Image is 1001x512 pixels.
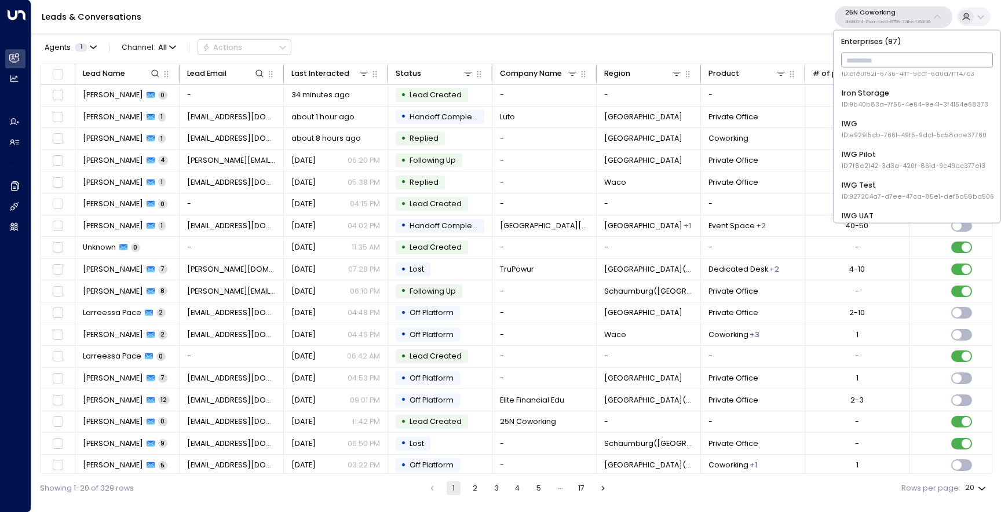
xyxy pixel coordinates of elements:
[842,180,994,201] div: IWG Test
[468,481,482,495] button: Go to page 2
[492,346,597,367] td: -
[410,199,462,209] span: Lead Created
[492,324,597,346] td: -
[492,85,597,106] td: -
[750,460,757,470] div: Dedicated Desk
[410,330,454,339] span: Off Platform
[708,373,758,383] span: Private Office
[187,155,276,166] span: katie.poole@data-axle.com
[708,395,758,405] span: Private Office
[51,154,64,167] span: Toggle select row
[401,434,406,452] div: •
[756,221,766,231] div: Meeting Room,Meeting Room / Event Space
[401,456,406,474] div: •
[492,128,597,149] td: -
[187,133,276,144] span: js8044181@gmail.com
[701,237,805,258] td: -
[51,132,64,145] span: Toggle select row
[410,112,485,122] span: Handoff Completed
[83,177,143,188] span: Devin Nipppagan
[492,171,597,193] td: -
[158,417,167,426] span: 0
[447,481,461,495] button: page 1
[410,351,462,361] span: Lead Created
[604,395,693,405] span: Frisco(TX)
[180,193,284,215] td: -
[410,438,424,448] span: Lost
[500,416,556,427] span: 25N Coworking
[158,396,170,404] span: 12
[83,67,162,80] div: Lead Name
[604,308,682,318] span: Geneva
[83,155,143,166] span: Katie Poole
[118,40,180,54] span: Channel:
[348,438,380,449] p: 06:50 PM
[291,199,316,209] span: Oct 13, 2025
[291,395,316,405] span: Oct 06, 2025
[83,373,143,383] span: Shelby Hartzell
[40,40,100,54] button: Agents1
[708,460,748,470] span: Coworking
[708,155,758,166] span: Private Office
[492,193,597,215] td: -
[348,155,380,166] p: 06:20 PM
[401,130,406,148] div: •
[401,261,406,279] div: •
[291,133,361,144] span: about 8 hours ago
[158,91,167,100] span: 0
[701,411,805,433] td: -
[708,177,758,188] span: Private Office
[769,264,779,275] div: Meeting Room,Private Office
[410,177,439,187] span: Replied
[597,193,701,215] td: -
[813,67,858,80] div: # of people
[180,237,284,258] td: -
[401,195,406,213] div: •
[410,242,462,252] span: Lead Created
[401,108,406,126] div: •
[187,286,276,297] span: catherine.bilous@gmail.com
[187,330,276,340] span: paulina@rockhaveninsurance.com
[352,416,380,427] p: 11:42 PM
[350,395,380,405] p: 09:01 PM
[492,150,597,171] td: -
[83,90,143,100] span: Craig Brown
[348,373,380,383] p: 04:53 PM
[401,217,406,235] div: •
[158,200,167,209] span: 0
[75,43,87,52] span: 1
[51,89,64,102] span: Toggle select row
[842,192,994,201] span: ID: 927204a7-d7ee-47ca-85e1-def5a58ba506
[348,177,380,188] p: 05:38 PM
[118,40,180,54] button: Channel:All
[198,39,291,55] button: Actions
[410,395,454,405] span: Off Platform
[83,416,143,427] span: Sloane Huber
[158,330,167,339] span: 2
[604,264,693,275] span: Frisco(TX)
[553,481,567,495] div: …
[83,460,143,470] span: Adesh Pansuriya
[291,67,370,80] div: Last Interacted
[51,437,64,451] span: Toggle select row
[855,351,859,361] div: -
[855,242,859,253] div: -
[291,155,316,166] span: Oct 13, 2025
[348,330,380,340] p: 04:46 PM
[500,67,562,80] div: Company Name
[842,69,974,78] span: ID: cfe0f921-6736-41ff-9ccf-6d0a7fff47c3
[291,286,316,297] span: Oct 10, 2025
[708,133,748,144] span: Coworking
[597,85,701,106] td: -
[158,287,167,295] span: 8
[855,438,859,449] div: -
[291,330,316,340] span: Oct 09, 2025
[187,460,276,470] span: adesh1106@gmail.com
[532,481,546,495] button: Go to page 5
[401,173,406,191] div: •
[51,284,64,298] span: Toggle select row
[845,20,930,24] p: 3b9800f4-81ca-4ec0-8758-72fbe4763f36
[156,308,166,317] span: 2
[51,111,64,124] span: Toggle select row
[83,308,141,318] span: Larreessa Pace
